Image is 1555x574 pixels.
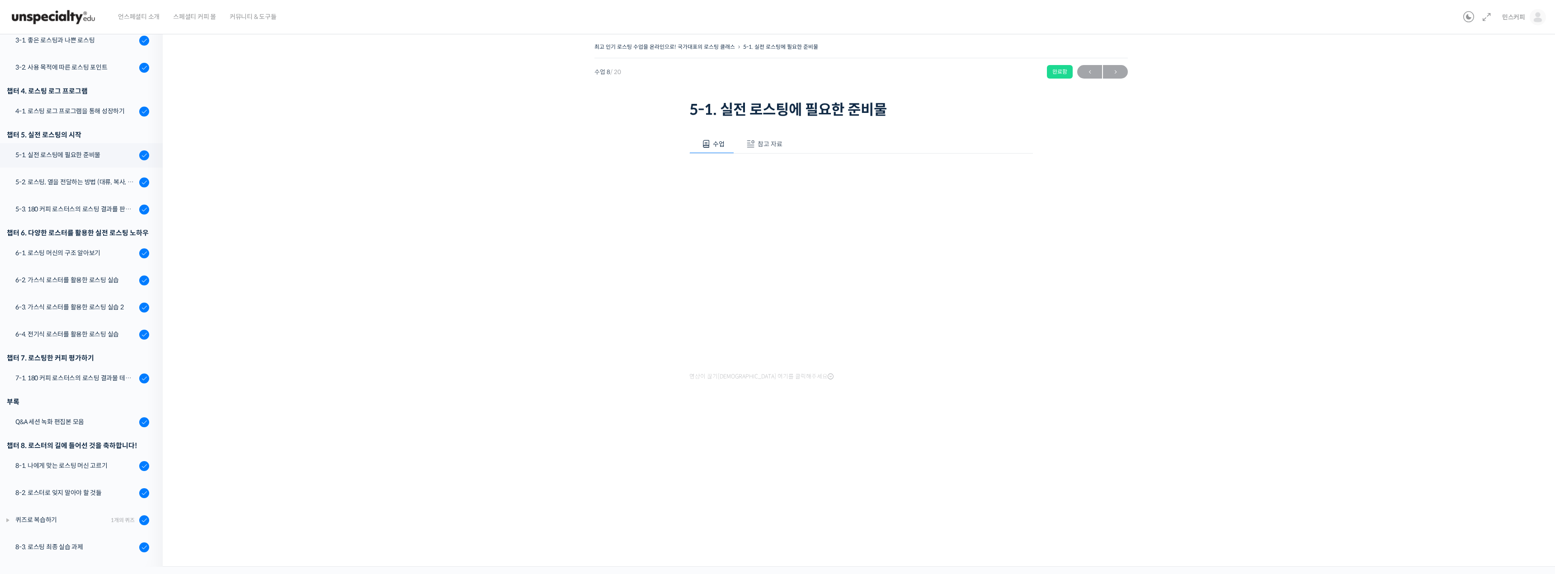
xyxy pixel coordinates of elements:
div: 챕터 4. 로스팅 로그 프로그램 [7,85,149,97]
span: ← [1077,66,1102,78]
div: 6-2. 가스식 로스터를 활용한 로스팅 실습 [15,275,137,285]
div: 챕터 7. 로스팅한 커피 평가하기 [7,352,149,364]
div: 6-3. 가스식 로스터를 활용한 로스팅 실습 2 [15,302,137,312]
div: 1개의 퀴즈 [111,516,135,524]
div: 5-1. 실전 로스팅에 필요한 준비물 [15,150,137,160]
span: / 20 [610,68,621,76]
div: Q&A 세션 녹화 편집본 모음 [15,417,137,427]
span: 대화 [83,300,94,308]
div: 퀴즈로 복습하기 [15,515,108,525]
span: → [1103,66,1128,78]
a: 홈 [3,286,60,309]
span: 설정 [140,300,151,307]
span: 민스커피 [1502,13,1525,21]
div: 챕터 6. 다양한 로스터를 활용한 실전 로스팅 노하우 [7,227,149,239]
div: 6-1. 로스팅 머신의 구조 알아보기 [15,248,137,258]
div: 챕터 8. 로스터의 길에 들어선 것을 축하합니다! [7,439,149,452]
a: 최고 인기 로스팅 수업을 온라인으로! 국가대표의 로스팅 클래스 [594,43,735,50]
div: 8-2. 로스터로 잊지 말아야 할 것들 [15,488,137,498]
a: 대화 [60,286,117,309]
a: 설정 [117,286,174,309]
div: 8-3. 로스팅 최종 실습 과제 [15,542,137,552]
div: 7-1. 180 커피 로스터스의 로스팅 결과물 테스트 노하우 [15,373,137,383]
div: 8-1. 나에게 맞는 로스팅 머신 고르기 [15,461,137,471]
div: 5-2. 로스팅, 열을 전달하는 방법 (대류, 복사, 전도) [15,177,137,187]
div: 완료함 [1047,65,1073,79]
span: 영상이 끊기[DEMOGRAPHIC_DATA] 여기를 클릭해주세요 [689,373,834,380]
span: 참고 자료 [758,140,782,148]
a: ←이전 [1077,65,1102,79]
span: 수업 8 [594,69,621,75]
a: 다음→ [1103,65,1128,79]
div: 4-1. 로스팅 로그 프로그램을 통해 성장하기 [15,106,137,116]
h1: 5-1. 실전 로스팅에 필요한 준비물 [689,101,1033,118]
div: 3-2. 사용 목적에 따른 로스팅 포인트 [15,62,137,72]
span: 수업 [713,140,725,148]
div: 챕터 5. 실전 로스팅의 시작 [7,129,149,141]
div: 5-3. 180 커피 로스터스의 로스팅 결과를 판단하는 노하우 [15,204,137,214]
div: 부록 [7,396,149,408]
div: 3-1. 좋은 로스팅과 나쁜 로스팅 [15,35,137,45]
a: 5-1. 실전 로스팅에 필요한 준비물 [743,43,818,50]
div: 6-4. 전기식 로스터를 활용한 로스팅 실습 [15,329,137,339]
span: 홈 [28,300,34,307]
